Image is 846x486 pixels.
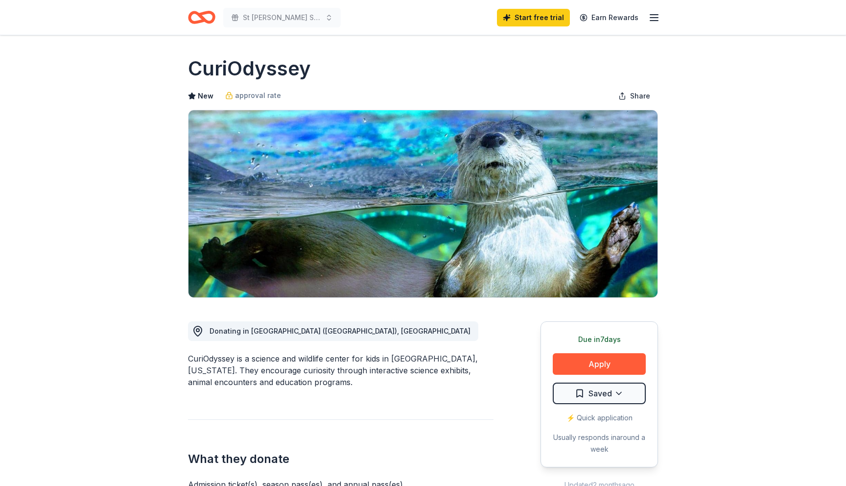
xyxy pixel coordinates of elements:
a: Home [188,6,215,29]
img: Image for CuriOdyssey [188,110,658,297]
a: Earn Rewards [574,9,644,26]
span: New [198,90,213,102]
span: Donating in [GEOGRAPHIC_DATA] ([GEOGRAPHIC_DATA]), [GEOGRAPHIC_DATA] [210,327,470,335]
button: St [PERSON_NAME] Spell A Thon [223,8,341,27]
div: ⚡️ Quick application [553,412,646,424]
a: approval rate [225,90,281,101]
button: Saved [553,383,646,404]
h1: CuriOdyssey [188,55,311,82]
button: Share [611,86,658,106]
span: approval rate [235,90,281,101]
span: Share [630,90,650,102]
a: Start free trial [497,9,570,26]
div: CuriOdyssey is a science and wildlife center for kids in [GEOGRAPHIC_DATA], [US_STATE]. They enco... [188,353,493,388]
h2: What they donate [188,451,493,467]
span: St [PERSON_NAME] Spell A Thon [243,12,321,24]
div: Usually responds in around a week [553,432,646,455]
span: Saved [588,387,612,400]
button: Apply [553,353,646,375]
div: Due in 7 days [553,334,646,345]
